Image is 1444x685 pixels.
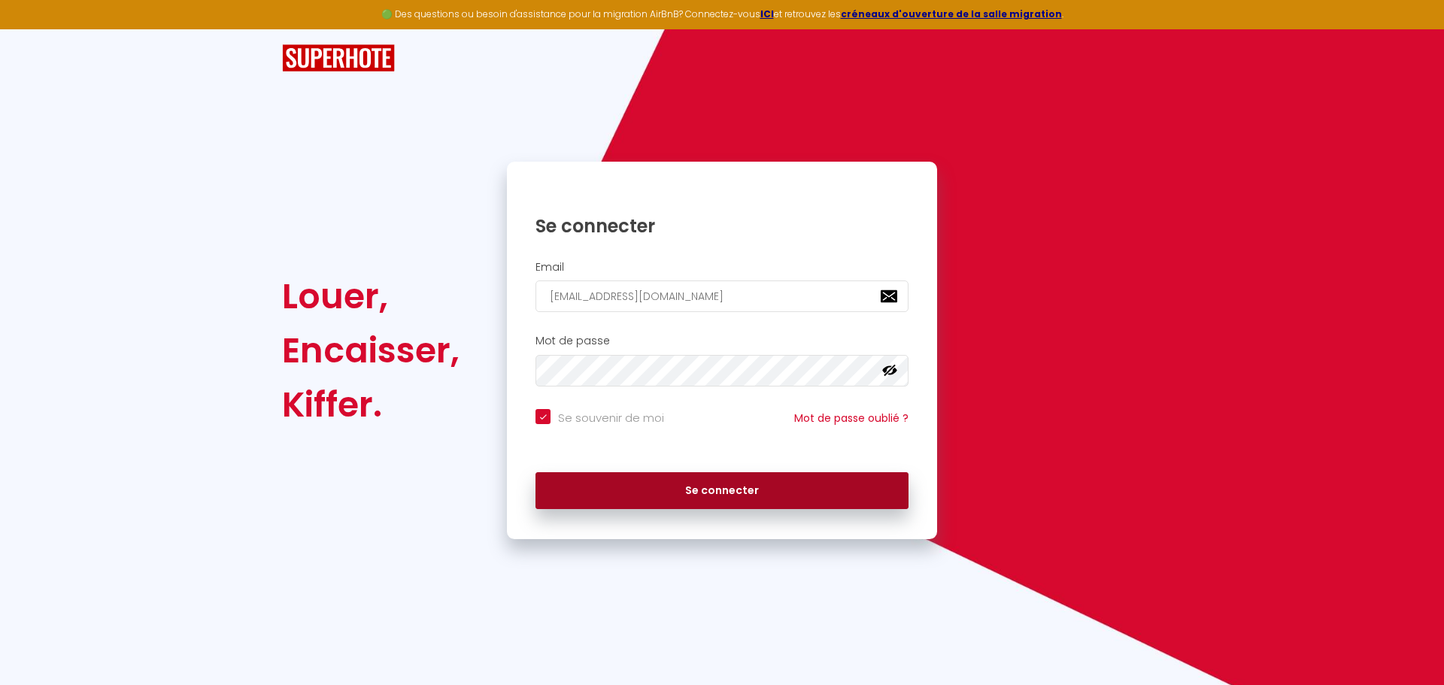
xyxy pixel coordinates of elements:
[535,261,909,274] h2: Email
[282,44,395,72] img: SuperHote logo
[794,411,909,426] a: Mot de passe oublié ?
[535,214,909,238] h1: Se connecter
[760,8,774,20] a: ICI
[841,8,1062,20] a: créneaux d'ouverture de la salle migration
[12,6,57,51] button: Ouvrir le widget de chat LiveChat
[282,269,460,323] div: Louer,
[282,323,460,377] div: Encaisser,
[535,280,909,312] input: Ton Email
[535,335,909,347] h2: Mot de passe
[535,472,909,510] button: Se connecter
[282,377,460,432] div: Kiffer.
